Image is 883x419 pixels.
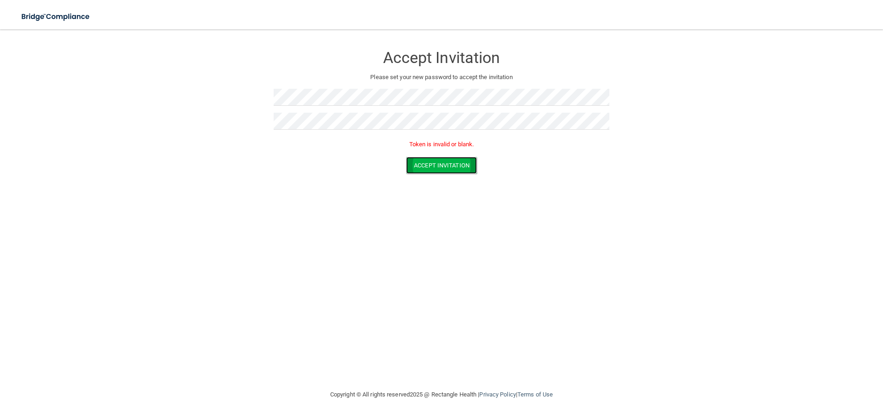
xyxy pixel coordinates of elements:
h3: Accept Invitation [274,49,609,66]
button: Accept Invitation [406,157,477,174]
a: Terms of Use [517,391,553,398]
p: Please set your new password to accept the invitation [281,72,602,83]
p: Token is invalid or blank. [274,139,609,150]
a: Privacy Policy [479,391,516,398]
div: Copyright © All rights reserved 2025 @ Rectangle Health | | [274,380,609,409]
img: bridge_compliance_login_screen.278c3ca4.svg [14,7,98,26]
